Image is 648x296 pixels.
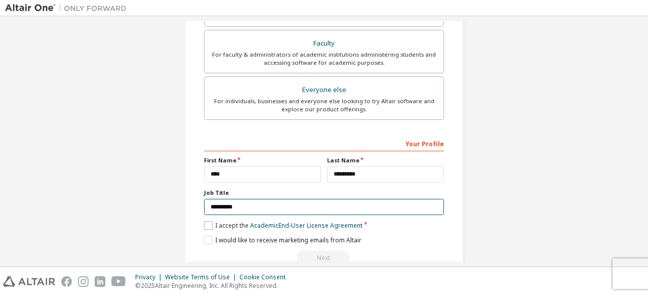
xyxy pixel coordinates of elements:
[78,276,89,287] img: instagram.svg
[239,273,292,281] div: Cookie Consent
[135,273,165,281] div: Privacy
[204,250,444,266] div: You need to provide your academic email
[3,276,55,287] img: altair_logo.svg
[5,3,132,13] img: Altair One
[204,236,361,244] label: I would like to receive marketing emails from Altair
[204,135,444,151] div: Your Profile
[165,273,239,281] div: Website Terms of Use
[211,97,437,113] div: For individuals, businesses and everyone else looking to try Altair software and explore our prod...
[204,189,444,197] label: Job Title
[211,36,437,51] div: Faculty
[204,221,362,230] label: I accept the
[135,281,292,290] p: © 2025 Altair Engineering, Inc. All Rights Reserved.
[61,276,72,287] img: facebook.svg
[211,51,437,67] div: For faculty & administrators of academic institutions administering students and accessing softwa...
[111,276,126,287] img: youtube.svg
[204,156,321,164] label: First Name
[95,276,105,287] img: linkedin.svg
[250,221,362,230] a: Academic End-User License Agreement
[211,83,437,97] div: Everyone else
[327,156,444,164] label: Last Name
